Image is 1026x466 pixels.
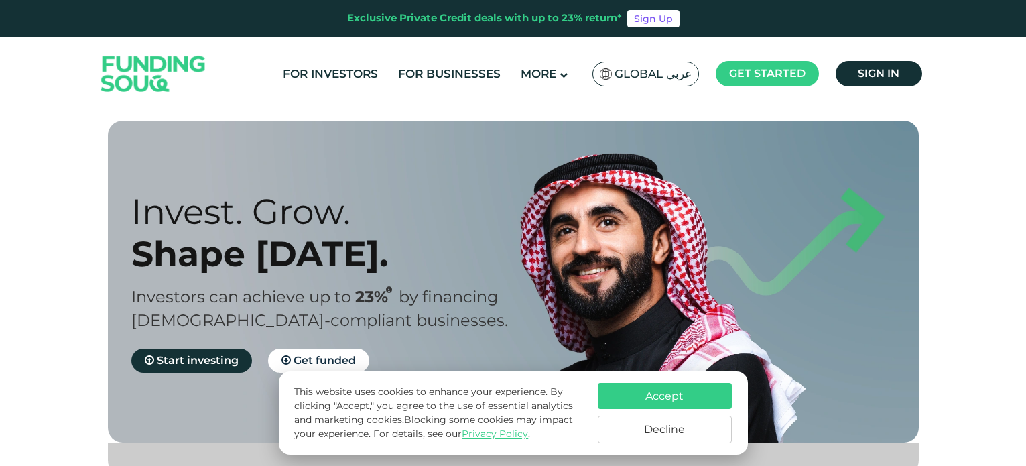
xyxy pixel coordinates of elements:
[131,349,252,373] a: Start investing
[836,61,922,86] a: Sign in
[373,428,530,440] span: For details, see our .
[131,190,537,233] div: Invest. Grow.
[600,68,612,80] img: SA Flag
[157,354,239,367] span: Start investing
[521,67,556,80] span: More
[131,287,351,306] span: Investors can achieve up to
[355,287,399,306] span: 23%
[395,63,504,85] a: For Businesses
[386,286,392,294] i: 23% IRR (expected) ~ 15% Net yield (expected)
[729,67,806,80] span: Get started
[598,383,732,409] button: Accept
[294,385,584,441] p: This website uses cookies to enhance your experience. By clicking "Accept," you agree to the use ...
[462,428,528,440] a: Privacy Policy
[268,349,369,373] a: Get funded
[131,233,537,275] div: Shape [DATE].
[294,354,356,367] span: Get funded
[347,11,622,26] div: Exclusive Private Credit deals with up to 23% return*
[88,40,219,108] img: Logo
[615,66,692,82] span: Global عربي
[627,10,680,27] a: Sign Up
[279,63,381,85] a: For Investors
[858,67,899,80] span: Sign in
[294,414,573,440] span: Blocking some cookies may impact your experience.
[598,416,732,443] button: Decline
